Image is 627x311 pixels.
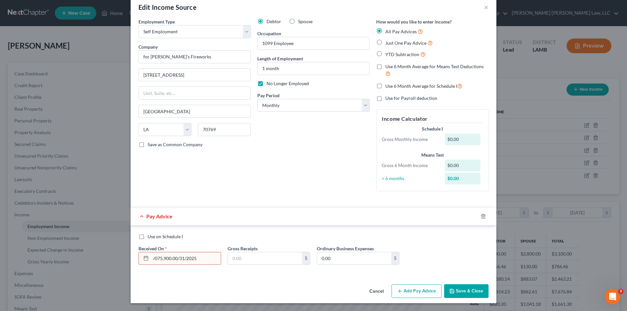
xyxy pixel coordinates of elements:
[391,252,399,265] div: $
[378,136,442,143] div: Gross Monthly Income
[385,52,419,57] span: YTD Subtraction
[385,64,484,69] span: Use 6 Month Average for Means Test Deductions
[382,152,483,158] div: Means Test
[198,123,251,136] input: Enter zip...
[139,69,250,81] input: Enter address...
[378,175,442,182] div: ÷ 6 months
[257,55,303,62] label: Length of Employment
[605,289,620,304] iframe: Intercom live chat
[317,245,374,252] label: Ordinary Business Expenses
[257,30,281,37] label: Occupation
[138,246,164,251] span: Received On
[444,284,489,298] button: Save & Close
[151,252,221,265] input: MM/DD/YYYY
[618,289,623,294] span: 3
[228,245,258,252] label: Gross Receipts
[382,126,483,132] div: Schedule I
[138,19,175,24] span: Employment Type
[266,81,309,86] span: No Longer Employed
[257,93,280,98] span: Pay Period
[148,142,202,147] span: Save as Common Company
[138,3,197,12] div: Edit Income Source
[385,40,426,46] span: Just One Pay Advice
[139,87,250,99] input: Unit, Suite, etc...
[138,50,251,63] input: Search company by name...
[376,18,452,25] label: How would you like to enter income?
[298,19,313,24] span: Spouse
[484,3,489,11] button: ×
[445,173,481,184] div: $0.00
[382,115,483,123] h5: Income Calculator
[378,162,442,169] div: Gross 6 Month Income
[258,62,369,75] input: ex: 2 years
[302,252,310,265] div: $
[146,213,172,219] span: Pay Advice
[385,95,437,101] span: Use for Payroll deduction
[139,105,250,117] input: Enter city...
[445,160,481,171] div: $0.00
[392,284,442,298] button: Add Pay Advice
[138,44,158,50] span: Company
[364,285,389,298] button: Cancel
[385,29,417,34] span: All Pay Advices
[228,252,302,265] input: 0.00
[385,83,457,89] span: Use 6 Month Average for Schedule I
[266,19,281,24] span: Debtor
[317,252,391,265] input: 0.00
[148,234,183,239] span: Use on Schedule I
[258,37,369,50] input: --
[445,133,481,145] div: $0.00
